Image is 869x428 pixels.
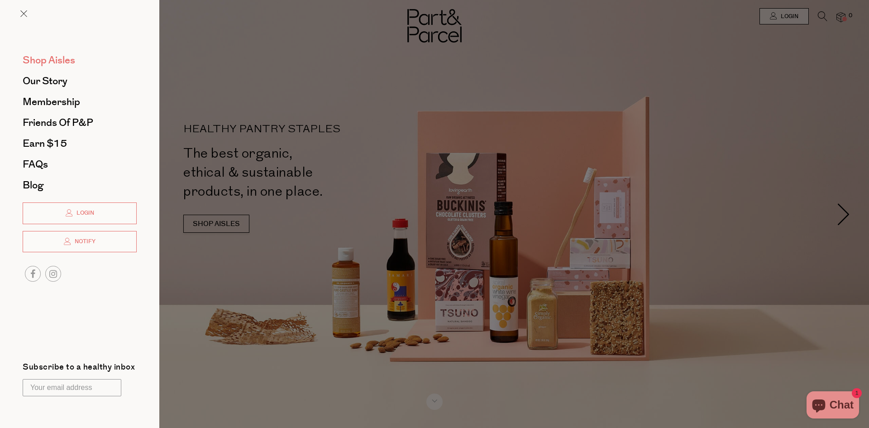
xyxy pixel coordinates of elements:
[23,118,137,128] a: Friends of P&P
[23,136,67,151] span: Earn $15
[23,53,75,67] span: Shop Aisles
[23,231,137,253] a: Notify
[23,97,137,107] a: Membership
[23,115,93,130] span: Friends of P&P
[23,202,137,224] a: Login
[23,180,137,190] a: Blog
[23,74,67,88] span: Our Story
[23,178,43,192] span: Blog
[72,238,95,245] span: Notify
[23,379,121,396] input: Your email address
[23,363,135,375] label: Subscribe to a healthy inbox
[23,159,137,169] a: FAQs
[23,76,137,86] a: Our Story
[23,157,48,172] span: FAQs
[23,139,137,149] a: Earn $15
[23,95,80,109] span: Membership
[23,55,137,65] a: Shop Aisles
[804,391,862,421] inbox-online-store-chat: Shopify online store chat
[74,209,94,217] span: Login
